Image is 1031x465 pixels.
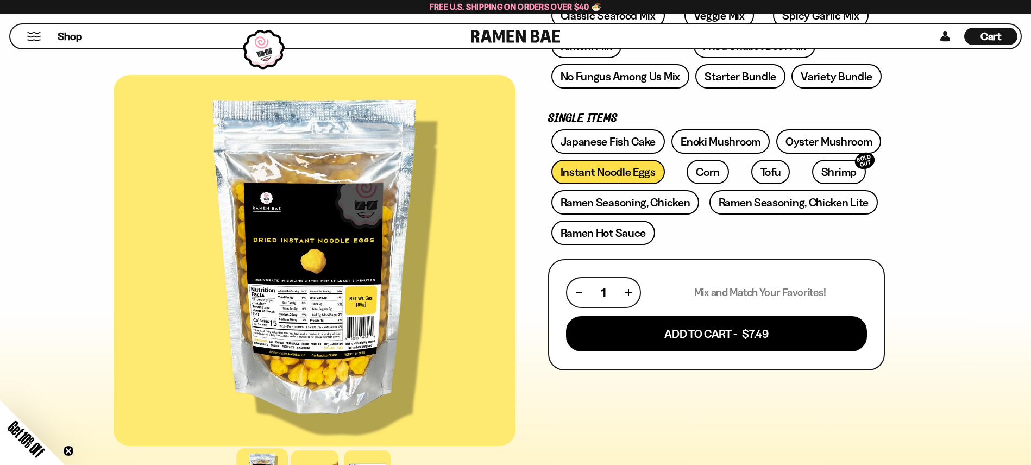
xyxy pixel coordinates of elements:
a: Japanese Fish Cake [551,129,665,154]
span: 1 [601,286,606,299]
a: Enoki Mushroom [671,129,770,154]
p: Mix and Match Your Favorites! [694,286,826,299]
a: ShrimpSOLD OUT [812,160,866,184]
span: Shop [58,29,82,44]
button: Add To Cart - $7.49 [566,316,867,351]
a: No Fungus Among Us Mix [551,64,689,89]
a: Ramen Seasoning, Chicken [551,190,700,215]
span: Cart [980,30,1002,43]
a: Variety Bundle [791,64,882,89]
a: Ramen Hot Sauce [551,221,656,245]
a: Starter Bundle [695,64,785,89]
button: Mobile Menu Trigger [27,32,41,41]
a: Cart [964,24,1017,48]
a: Ramen Seasoning, Chicken Lite [709,190,878,215]
a: Tofu [751,160,790,184]
a: Oyster Mushroom [776,129,882,154]
p: Single Items [548,114,885,124]
span: Get 10% Off [5,418,47,460]
a: Corn [687,160,729,184]
div: SOLD OUT [853,150,877,172]
span: Free U.S. Shipping on Orders over $40 🍜 [430,2,602,12]
a: Shop [58,28,82,45]
button: Close teaser [63,445,74,456]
